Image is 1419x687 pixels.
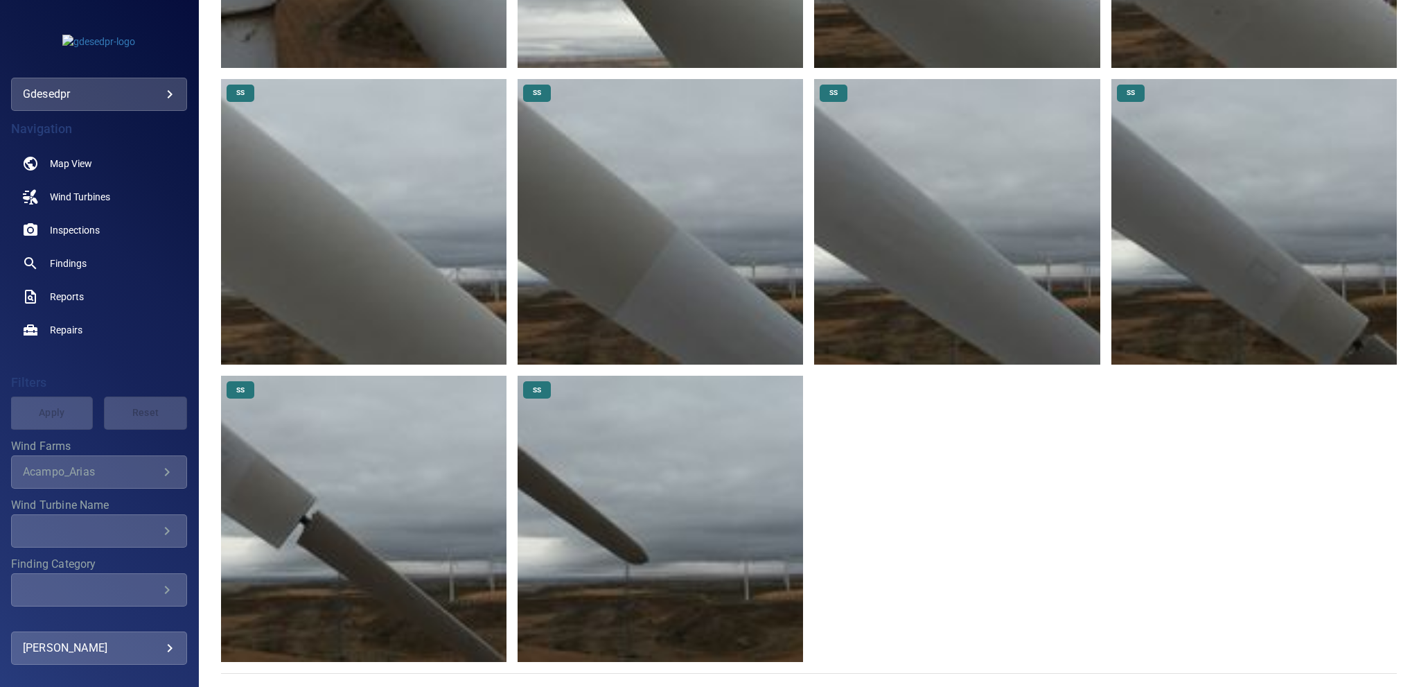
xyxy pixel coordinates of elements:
[11,455,187,489] div: Wind Farms
[50,190,110,204] span: Wind Turbines
[11,441,187,452] label: Wind Farms
[50,256,87,270] span: Findings
[228,385,253,395] span: SS
[11,559,187,570] label: Finding Category
[50,323,82,337] span: Repairs
[11,78,187,111] div: gdesedpr
[11,514,187,548] div: Wind Turbine Name
[821,88,846,98] span: SS
[11,180,187,214] a: windturbines noActive
[50,290,84,304] span: Reports
[525,88,549,98] span: SS
[11,500,187,511] label: Wind Turbine Name
[50,223,100,237] span: Inspections
[62,35,135,49] img: gdesedpr-logo
[50,157,92,171] span: Map View
[11,573,187,607] div: Finding Category
[11,313,187,347] a: repairs noActive
[228,88,253,98] span: SS
[11,376,187,390] h4: Filters
[11,214,187,247] a: inspections noActive
[11,247,187,280] a: findings noActive
[23,637,175,659] div: [PERSON_NAME]
[11,147,187,180] a: map noActive
[23,465,159,478] div: Acampo_Arias
[11,280,187,313] a: reports noActive
[11,122,187,136] h4: Navigation
[1118,88,1143,98] span: SS
[525,385,549,395] span: SS
[23,83,175,105] div: gdesedpr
